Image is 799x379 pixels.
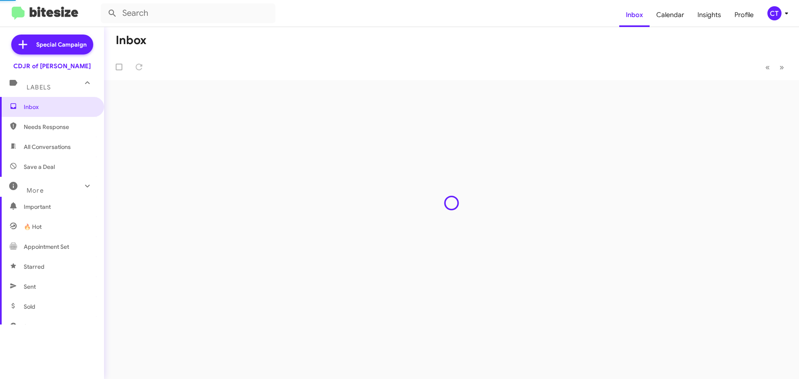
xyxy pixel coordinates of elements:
span: Important [24,203,94,211]
span: Labels [27,84,51,91]
h1: Inbox [116,34,146,47]
span: Save a Deal [24,163,55,171]
div: CT [767,6,782,20]
span: Starred [24,263,45,271]
span: Inbox [24,103,94,111]
button: Previous [760,59,775,76]
span: Special Campaign [36,40,87,49]
div: CDJR of [PERSON_NAME] [13,62,91,70]
a: Insights [691,3,728,27]
span: Needs Response [24,123,94,131]
span: More [27,187,44,194]
a: Special Campaign [11,35,93,54]
span: Sold Responded [24,322,68,331]
button: Next [774,59,789,76]
span: All Conversations [24,143,71,151]
button: CT [760,6,790,20]
input: Search [101,3,275,23]
a: Profile [728,3,760,27]
nav: Page navigation example [761,59,789,76]
span: Appointment Set [24,243,69,251]
span: » [779,62,784,72]
a: Inbox [619,3,650,27]
a: Calendar [650,3,691,27]
span: Sent [24,282,36,291]
span: 🔥 Hot [24,223,42,231]
span: Sold [24,302,35,311]
span: « [765,62,770,72]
